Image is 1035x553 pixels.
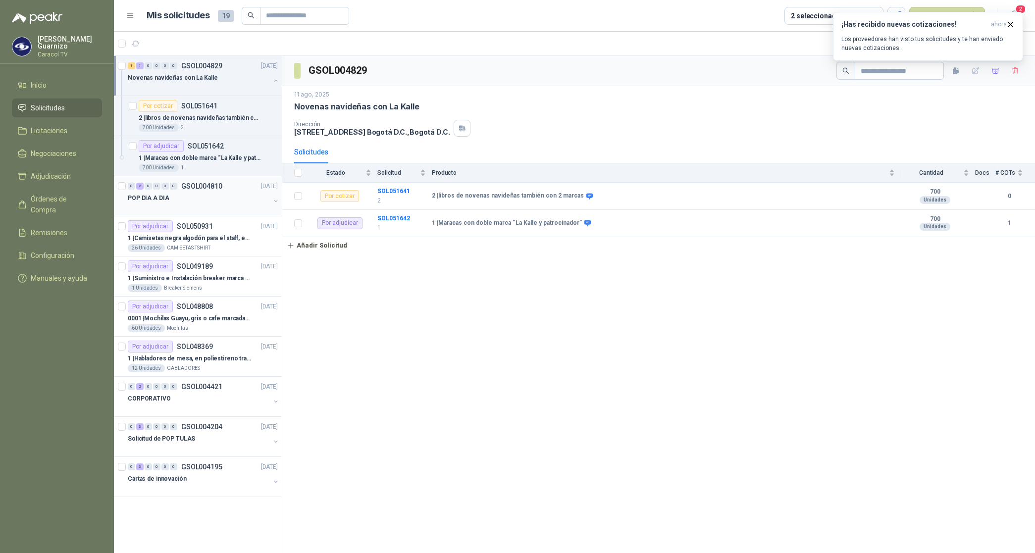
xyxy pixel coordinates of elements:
div: 60 Unidades [128,324,165,332]
p: SOL051641 [181,102,217,109]
div: 3 [136,423,144,430]
div: 0 [153,383,160,390]
div: 700 Unidades [139,124,179,132]
p: POP DIA A DIA [128,194,169,203]
img: Company Logo [12,37,31,56]
p: GSOL004421 [181,383,222,390]
div: 0 [170,62,177,69]
div: Por adjudicar [128,260,173,272]
b: 2 | libros de novenas navideñas también con 2 marcas [432,192,584,200]
p: 1 [181,164,184,172]
p: Solicitud de POP TULAS [128,434,195,444]
p: SOL049189 [177,263,213,270]
div: 0 [170,383,177,390]
div: 1 Unidades [128,284,162,292]
p: Dirección [294,121,450,128]
span: Licitaciones [31,125,67,136]
p: CORPORATIVO [128,394,171,403]
div: 0 [145,423,152,430]
div: 0 [145,62,152,69]
div: 0 [170,463,177,470]
p: SOL051642 [188,143,224,150]
div: 0 [161,463,169,470]
p: [DATE] [261,262,278,271]
div: 0 [128,423,135,430]
th: Docs [975,163,995,183]
span: Solicitudes [31,102,65,113]
div: 0 [161,423,169,430]
span: search [842,67,849,74]
p: [DATE] [261,342,278,352]
div: 12 Unidades [128,364,165,372]
span: Solicitud [377,169,418,176]
p: [DATE] [261,61,278,71]
a: SOL051642 [377,215,410,222]
p: Breaker Siemens [164,284,202,292]
p: [DATE] [261,222,278,231]
div: Por cotizar [320,190,359,202]
th: Estado [308,163,377,183]
div: 0 [161,62,169,69]
div: 3 [136,463,144,470]
a: Solicitudes [12,99,102,117]
p: 1 [377,223,426,233]
span: Órdenes de Compra [31,194,93,215]
button: 2 [1005,7,1023,25]
a: 0 2 0 0 0 0 GSOL004810[DATE] POP DIA A DIA [128,180,280,212]
div: Por adjudicar [317,217,362,229]
th: Cantidad [901,163,975,183]
div: Por adjudicar [128,341,173,352]
p: Mochilas [167,324,188,332]
p: GABLADORES [167,364,200,372]
a: Órdenes de Compra [12,190,102,219]
a: Por adjudicarSOL0516421 |Maracas con doble marca “La Kalle y patrocinador”700 Unidades1 [114,136,282,176]
p: [PERSON_NAME] Guarnizo [38,36,102,50]
p: Caracol TV [38,51,102,57]
span: search [248,12,255,19]
div: 700 Unidades [139,164,179,172]
span: 19 [218,10,234,22]
b: 1 | Maracas con doble marca “La Kalle y patrocinador” [432,219,582,227]
p: Novenas navideñas con La Kalle [294,101,419,112]
span: Configuración [31,250,74,261]
p: [STREET_ADDRESS] Bogotá D.C. , Bogotá D.C. [294,128,450,136]
p: [DATE] [261,302,278,311]
h3: ¡Has recibido nuevas cotizaciones! [841,20,987,29]
b: 700 [901,188,969,196]
p: 2 [181,124,184,132]
div: 0 [161,183,169,190]
p: GSOL004829 [181,62,222,69]
a: Configuración [12,246,102,265]
p: SOL048808 [177,303,213,310]
p: [DATE] [261,422,278,432]
a: 0 3 0 0 0 0 GSOL004204[DATE] Solicitud de POP TULAS [128,421,280,452]
div: 0 [128,183,135,190]
div: Por cotizar [139,100,177,112]
div: 2 [136,183,144,190]
span: Negociaciones [31,148,76,159]
p: GSOL004195 [181,463,222,470]
img: Logo peakr [12,12,62,24]
button: Añadir Solicitud [282,237,352,254]
p: Los proveedores han visto tus solicitudes y te han enviado nuevas cotizaciones. [841,35,1015,52]
a: Por adjudicarSOL048369[DATE] 1 |Habladores de mesa, en poliestireno translucido (SOLO EL SOPORTE)... [114,337,282,377]
p: GSOL004204 [181,423,222,430]
a: Por adjudicarSOL049189[DATE] 1 |Suministro e Instalación breaker marca SIEMENS modelo:3WT82026AA,... [114,256,282,297]
p: SOL048369 [177,343,213,350]
div: Por adjudicar [128,220,173,232]
a: Licitaciones [12,121,102,140]
a: Añadir Solicitud [282,237,1035,254]
a: Negociaciones [12,144,102,163]
b: 0 [995,192,1023,201]
div: 0 [145,183,152,190]
p: 2 [377,196,426,205]
div: Por adjudicar [128,301,173,312]
p: 1 | Suministro e Instalación breaker marca SIEMENS modelo:3WT82026AA, Regulable de 800A - 2000 AMP [128,274,251,283]
p: Novenas navideñas con La Kalle [128,73,217,83]
th: Producto [432,163,901,183]
span: Adjudicación [31,171,71,182]
a: Inicio [12,76,102,95]
p: 1 | Camisetas negra algodón para el staff, estampadas en espalda y frente con el logo [128,234,251,243]
p: 1 | Habladores de mesa, en poliestireno translucido (SOLO EL SOPORTE) [128,354,251,363]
